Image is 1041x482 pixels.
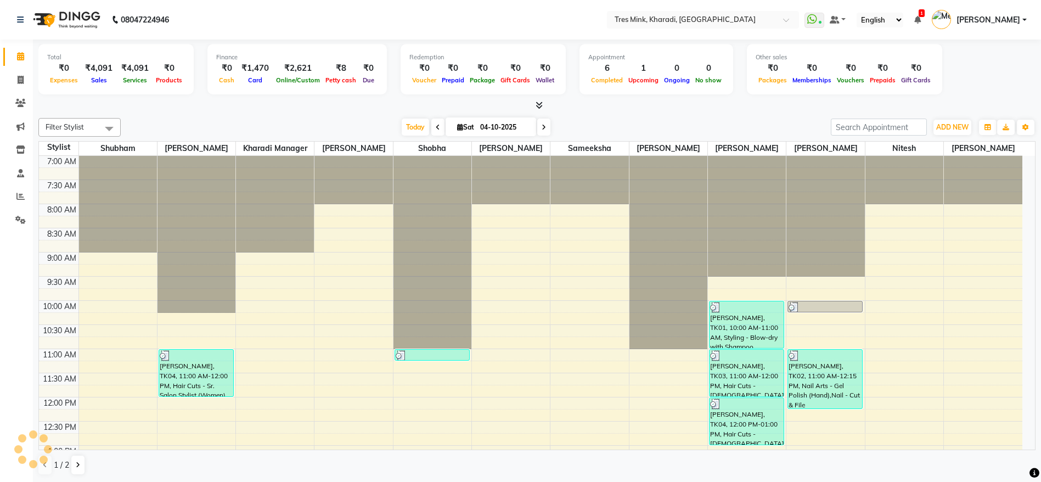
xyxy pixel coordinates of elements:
span: Petty cash [323,76,359,84]
div: 12:00 PM [41,397,78,409]
div: ₹0 [867,62,898,75]
span: Ongoing [661,76,693,84]
span: [PERSON_NAME] [472,142,550,155]
div: [PERSON_NAME], TK01, 11:00 AM-11:15 AM, Threading - Eyebrows (Women) [395,350,469,360]
input: 2025-10-04 [477,119,532,136]
div: ₹0 [153,62,185,75]
div: 9:30 AM [45,277,78,288]
div: 7:00 AM [45,156,78,167]
span: No show [693,76,724,84]
div: ₹0 [898,62,933,75]
div: 10:30 AM [41,325,78,337]
span: [PERSON_NAME] [786,142,864,155]
span: Prepaids [867,76,898,84]
div: [PERSON_NAME], TK04, 11:00 AM-12:00 PM, Hair Cuts - Sr. Salon Stylist (Women) [159,350,233,396]
img: logo [28,4,103,35]
div: 0 [693,62,724,75]
span: [PERSON_NAME] [157,142,235,155]
span: Cash [216,76,237,84]
div: ₹0 [439,62,467,75]
div: Total [47,53,185,62]
div: ₹0 [216,62,237,75]
div: ₹8 [323,62,359,75]
div: ₹2,621 [273,62,323,75]
div: 8:30 AM [45,228,78,240]
span: Sat [454,123,477,131]
div: [PERSON_NAME], TK02, 10:00 AM-10:15 AM, Pedicure - Exfoliating Regular [788,301,862,312]
span: Services [120,76,150,84]
span: Filter Stylist [46,122,84,131]
span: 1 / 2 [54,459,69,471]
a: 1 [914,15,921,25]
div: ₹0 [533,62,557,75]
span: Gift Cards [898,76,933,84]
span: Wallet [533,76,557,84]
div: 11:00 AM [41,349,78,361]
div: ₹4,091 [81,62,117,75]
span: Shobha [393,142,471,155]
span: [PERSON_NAME] [629,142,707,155]
span: 1 [919,9,925,17]
div: [PERSON_NAME], TK03, 11:00 AM-12:00 PM, Hair Cuts - [DEMOGRAPHIC_DATA] kid (Below 10 Years) [710,350,784,396]
div: ₹0 [359,62,378,75]
div: [PERSON_NAME], TK01, 10:00 AM-11:00 AM, Styling - Blow-dry with Shampoo [710,301,784,348]
span: [PERSON_NAME] [956,14,1020,26]
div: 6 [588,62,626,75]
span: Shubham [79,142,157,155]
span: [PERSON_NAME] [944,142,1022,155]
input: Search Appointment [831,119,927,136]
div: Redemption [409,53,557,62]
span: Sales [88,76,110,84]
span: ADD NEW [936,123,969,131]
div: 7:30 AM [45,180,78,192]
div: ₹0 [756,62,790,75]
span: Kharadi Manager [236,142,314,155]
span: Due [360,76,377,84]
button: ADD NEW [933,120,971,135]
span: Voucher [409,76,439,84]
span: Gift Cards [498,76,533,84]
span: Packages [756,76,790,84]
div: 11:30 AM [41,373,78,385]
div: Appointment [588,53,724,62]
span: Memberships [790,76,834,84]
b: 08047224946 [121,4,169,35]
div: 1 [626,62,661,75]
div: 1:00 PM [46,446,78,457]
span: Sameeksha [550,142,628,155]
div: Stylist [39,142,78,153]
span: Today [402,119,429,136]
span: Products [153,76,185,84]
div: [PERSON_NAME], TK02, 11:00 AM-12:15 PM, Nail Arts - Gel Polish (Hand),Nail - Cut & File [788,350,862,408]
span: Prepaid [439,76,467,84]
div: [PERSON_NAME], TK04, 12:00 PM-01:00 PM, Hair Cuts - [DEMOGRAPHIC_DATA] kid (Below 10 Years) [710,398,784,445]
div: ₹0 [467,62,498,75]
span: Card [245,76,265,84]
div: Finance [216,53,378,62]
span: [PERSON_NAME] [708,142,786,155]
div: ₹0 [834,62,867,75]
span: Nitesh [865,142,943,155]
span: Completed [588,76,626,84]
span: Vouchers [834,76,867,84]
span: Package [467,76,498,84]
div: ₹0 [498,62,533,75]
div: Other sales [756,53,933,62]
div: ₹0 [790,62,834,75]
div: 0 [661,62,693,75]
div: ₹0 [409,62,439,75]
div: 10:00 AM [41,301,78,312]
span: [PERSON_NAME] [314,142,392,155]
div: ₹0 [47,62,81,75]
div: ₹1,470 [237,62,273,75]
span: Expenses [47,76,81,84]
div: 12:30 PM [41,422,78,433]
div: 8:00 AM [45,204,78,216]
div: 9:00 AM [45,253,78,264]
div: ₹4,091 [117,62,153,75]
span: Upcoming [626,76,661,84]
span: Online/Custom [273,76,323,84]
img: Meghana Kering [932,10,951,29]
